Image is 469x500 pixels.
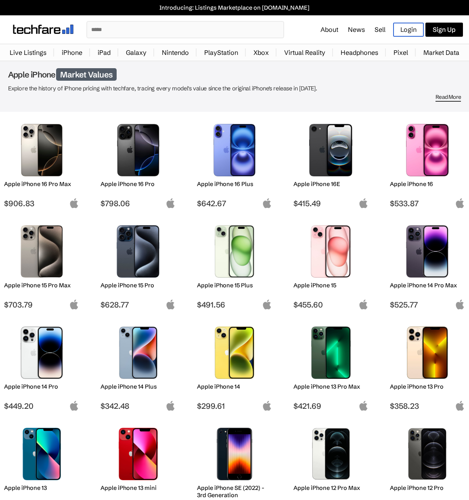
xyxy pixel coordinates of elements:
span: $415.49 [293,199,368,208]
img: iPhone 13 Pro Max [299,326,362,379]
a: iPhone 16 Plus Apple iPhone 16 Plus $642.67 apple-logo [193,120,276,208]
h2: Apple iPhone 14 Pro [4,383,79,390]
span: $299.61 [197,401,272,411]
img: apple-logo [358,299,368,310]
h2: Apple iPhone 14 [197,383,272,390]
span: $906.83 [4,199,79,208]
img: iPhone 14 [203,326,266,379]
a: iPhone 14 Apple iPhone 14 $299.61 apple-logo [193,322,276,411]
h2: Apple iPhone 16 Pro [100,180,176,188]
a: PlayStation [200,44,242,61]
h2: Apple iPhone SE (2022) - 3rd Generation [197,484,272,499]
h2: Apple iPhone 15 Pro [100,282,176,289]
a: Sell [375,25,385,33]
a: Headphones [337,44,382,61]
a: Market Data [419,44,463,61]
div: Read More [8,94,461,100]
a: Live Listings [6,44,50,61]
a: iPhone 16E Apple iPhone 16E $415.49 apple-logo [289,120,373,208]
img: iPhone 15 Pro [107,225,170,278]
img: iPhone SE 3rd Gen [203,428,266,480]
img: apple-logo [165,198,176,208]
img: techfare logo [13,25,73,34]
img: apple-logo [69,299,79,310]
img: apple-logo [358,401,368,411]
a: iPhone 16 Pro Apple iPhone 16 Pro $798.06 apple-logo [96,120,180,208]
a: Nintendo [158,44,193,61]
a: Virtual Reality [280,44,329,61]
img: iPhone 14 Pro Max [396,225,459,278]
a: News [348,25,365,33]
a: Pixel [389,44,412,61]
h2: Apple iPhone 13 Pro [390,383,465,390]
span: $628.77 [100,300,176,310]
a: About [320,25,338,33]
span: $342.48 [100,401,176,411]
a: iPhone 14 Pro Max Apple iPhone 14 Pro Max $525.77 apple-logo [385,221,469,310]
img: apple-logo [69,401,79,411]
a: Xbox [249,44,273,61]
img: iPhone 16 Plus [203,124,266,176]
img: iPhone 12 Pro Max [299,428,362,480]
span: $491.56 [197,300,272,310]
span: Market Values [56,68,117,81]
img: iPhone 16 Pro [107,124,170,176]
a: iPhone 15 Plus Apple iPhone 15 Plus $491.56 apple-logo [193,221,276,310]
img: iPhone 13 Pro [396,326,459,379]
img: apple-logo [262,299,272,310]
h2: Apple iPhone 16 [390,180,465,188]
span: $358.23 [390,401,465,411]
a: iPhone 13 Pro Max Apple iPhone 13 Pro Max $421.69 apple-logo [289,322,373,411]
a: iPhone [58,44,86,61]
h1: Apple iPhone [8,69,461,79]
img: apple-logo [455,401,465,411]
p: Explore the history of iPhone pricing with techfare, tracing every model's value since the origin... [8,84,461,94]
a: iPhone 14 Plus Apple iPhone 14 Plus $342.48 apple-logo [96,322,180,411]
a: iPhone 15 Pro Apple iPhone 15 Pro $628.77 apple-logo [96,221,180,310]
a: iPhone 16 Apple iPhone 16 $533.87 apple-logo [385,120,469,208]
a: Introducing: Listings Marketplace on [DOMAIN_NAME] [4,4,465,11]
span: $703.79 [4,300,79,310]
span: $798.06 [100,199,176,208]
a: iPad [94,44,115,61]
img: iPhone 14 Plus [107,326,170,379]
h2: Apple iPhone 13 mini [100,484,176,492]
img: iPhone 15 Pro Max [10,225,73,278]
img: apple-logo [455,299,465,310]
img: iPhone 12 Pro [396,428,459,480]
span: $642.67 [197,199,272,208]
h2: Apple iPhone 12 Pro [390,484,465,492]
img: iPhone 15 Plus [203,225,266,278]
img: apple-logo [165,401,176,411]
span: $533.87 [390,199,465,208]
img: iPhone 14 Pro [10,326,73,379]
a: Sign Up [425,23,463,37]
a: iPhone 15 Apple iPhone 15 $455.60 apple-logo [289,221,373,310]
img: iPhone 16 Pro Max [10,124,73,176]
h2: Apple iPhone 14 Plus [100,383,176,390]
img: iPhone 13 [10,428,73,480]
span: Read More [435,94,461,102]
a: Galaxy [122,44,151,61]
img: apple-logo [358,198,368,208]
h2: Apple iPhone 16 Pro Max [4,180,79,188]
span: $525.77 [390,300,465,310]
img: apple-logo [69,198,79,208]
h2: Apple iPhone 16 Plus [197,180,272,188]
h2: Apple iPhone 13 [4,484,79,492]
img: iPhone 16 [396,124,459,176]
img: apple-logo [455,198,465,208]
img: apple-logo [262,198,272,208]
img: iPhone 13 mini [107,428,170,480]
h2: Apple iPhone 15 [293,282,368,289]
img: iPhone 15 [299,225,362,278]
span: $455.60 [293,300,368,310]
h2: Apple iPhone 15 Pro Max [4,282,79,289]
span: $449.20 [4,401,79,411]
h2: Apple iPhone 16E [293,180,368,188]
img: apple-logo [262,401,272,411]
img: apple-logo [165,299,176,310]
h2: Apple iPhone 14 Pro Max [390,282,465,289]
a: iPhone 13 Pro Apple iPhone 13 Pro $358.23 apple-logo [385,322,469,411]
